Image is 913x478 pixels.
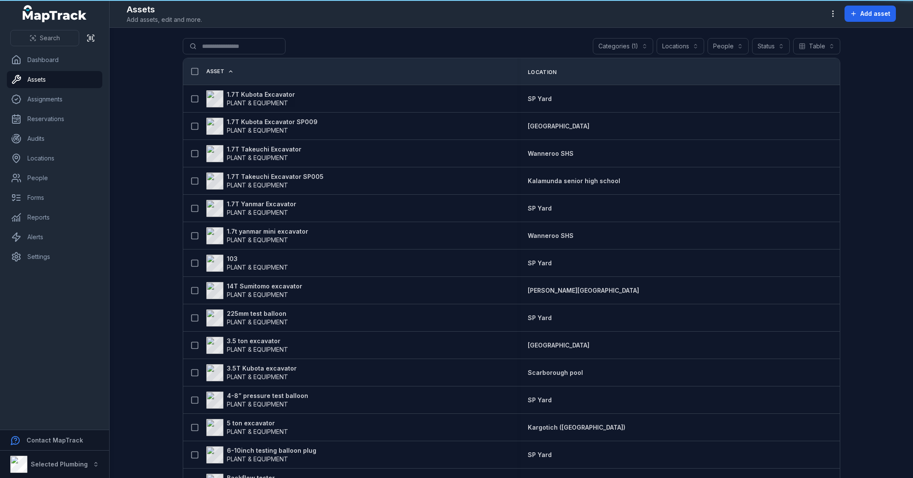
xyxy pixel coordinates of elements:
span: SP Yard [528,396,552,404]
span: PLANT & EQUIPMENT [227,127,288,134]
strong: 225mm test balloon [227,309,288,318]
a: 3.5 ton excavatorPLANT & EQUIPMENT [206,337,288,354]
span: Add assets, edit and more. [127,15,202,24]
a: 14T Sumitomo excavatorPLANT & EQUIPMENT [206,282,302,299]
a: People [7,169,102,187]
a: 103PLANT & EQUIPMENT [206,255,288,272]
a: Reports [7,209,102,226]
span: Location [528,69,556,76]
a: SP Yard [528,95,552,103]
a: SP Yard [528,314,552,322]
strong: 1.7T Yanmar Excavator [227,200,296,208]
a: [GEOGRAPHIC_DATA] [528,341,589,350]
a: Locations [7,150,102,167]
a: 1.7T Takeuchi Excavator SP005PLANT & EQUIPMENT [206,172,324,190]
a: 1.7t yanmar mini excavatorPLANT & EQUIPMENT [206,227,308,244]
a: 225mm test balloonPLANT & EQUIPMENT [206,309,288,327]
a: Settings [7,248,102,265]
a: SP Yard [528,451,552,459]
span: PLANT & EQUIPMENT [227,346,288,353]
strong: 1.7T Kubota Excavator [227,90,295,99]
a: Forms [7,189,102,206]
strong: 103 [227,255,288,263]
span: PLANT & EQUIPMENT [227,455,288,463]
span: PLANT & EQUIPMENT [227,236,288,243]
span: Kargotich ([GEOGRAPHIC_DATA]) [528,424,625,431]
span: Wanneroo SHS [528,150,574,157]
span: PLANT & EQUIPMENT [227,99,288,107]
a: 1.7T Kubota ExcavatorPLANT & EQUIPMENT [206,90,295,107]
span: Search [40,34,60,42]
button: Add asset [845,6,896,22]
span: PLANT & EQUIPMENT [227,428,288,435]
span: Asset [206,68,225,75]
span: [GEOGRAPHIC_DATA] [528,122,589,130]
strong: 5 ton excavator [227,419,288,428]
a: Kargotich ([GEOGRAPHIC_DATA]) [528,423,625,432]
a: Assets [7,71,102,88]
span: PLANT & EQUIPMENT [227,181,288,189]
a: Wanneroo SHS [528,232,574,240]
button: People [708,38,749,54]
span: Add asset [860,9,890,18]
strong: 4-8” pressure test balloon [227,392,308,400]
span: PLANT & EQUIPMENT [227,264,288,271]
span: PLANT & EQUIPMENT [227,209,288,216]
a: 3.5T Kubota excavatorPLANT & EQUIPMENT [206,364,297,381]
a: SP Yard [528,259,552,267]
strong: 3.5 ton excavator [227,337,288,345]
span: SP Yard [528,259,552,267]
span: PLANT & EQUIPMENT [227,373,288,380]
a: [PERSON_NAME][GEOGRAPHIC_DATA] [528,286,639,295]
a: 1.7T Kubota Excavator SP009PLANT & EQUIPMENT [206,118,318,135]
a: 4-8” pressure test balloonPLANT & EQUIPMENT [206,392,308,409]
span: [PERSON_NAME][GEOGRAPHIC_DATA] [528,287,639,294]
a: [GEOGRAPHIC_DATA] [528,122,589,131]
h2: Assets [127,3,202,15]
a: Reservations [7,110,102,128]
span: [GEOGRAPHIC_DATA] [528,341,589,349]
strong: 6-10inch testing balloon plug [227,446,316,455]
a: Alerts [7,229,102,246]
a: 6-10inch testing balloon plugPLANT & EQUIPMENT [206,446,316,463]
button: Locations [657,38,704,54]
span: PLANT & EQUIPMENT [227,318,288,326]
strong: Contact MapTrack [27,436,83,444]
button: Categories (1) [593,38,653,54]
a: SP Yard [528,204,552,213]
a: Wanneroo SHS [528,149,574,158]
a: SP Yard [528,396,552,404]
a: Assignments [7,91,102,108]
strong: 3.5T Kubota excavator [227,364,297,373]
strong: 1.7T Kubota Excavator SP009 [227,118,318,126]
strong: Selected Plumbing [31,460,88,468]
a: 1.7T Takeuchi ExcavatorPLANT & EQUIPMENT [206,145,301,162]
button: Search [10,30,79,46]
span: SP Yard [528,205,552,212]
a: 1.7T Yanmar ExcavatorPLANT & EQUIPMENT [206,200,296,217]
span: Scarborough pool [528,369,583,376]
span: PLANT & EQUIPMENT [227,154,288,161]
button: Status [752,38,790,54]
button: Table [793,38,840,54]
a: Asset [206,68,234,75]
strong: 1.7T Takeuchi Excavator [227,145,301,154]
strong: 1.7t yanmar mini excavator [227,227,308,236]
a: Scarborough pool [528,368,583,377]
span: SP Yard [528,95,552,102]
a: Kalamunda senior high school [528,177,620,185]
strong: 1.7T Takeuchi Excavator SP005 [227,172,324,181]
strong: 14T Sumitomo excavator [227,282,302,291]
span: PLANT & EQUIPMENT [227,401,288,408]
a: Audits [7,130,102,147]
a: MapTrack [23,5,87,22]
a: Dashboard [7,51,102,68]
a: 5 ton excavatorPLANT & EQUIPMENT [206,419,288,436]
span: PLANT & EQUIPMENT [227,291,288,298]
span: Wanneroo SHS [528,232,574,239]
